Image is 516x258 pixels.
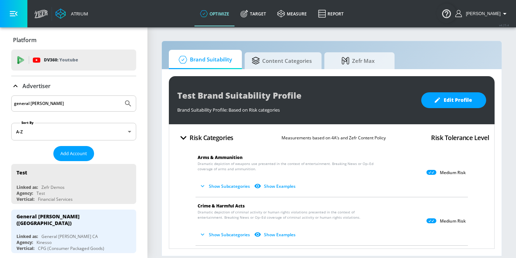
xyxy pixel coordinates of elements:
[11,76,136,96] div: Advertiser
[190,133,233,143] h4: Risk Categories
[272,1,312,26] a: measure
[11,123,136,140] div: A-Z
[177,103,414,113] div: Brand Suitability Profile: Based on Risk categories
[60,150,87,158] span: Add Account
[11,49,136,71] div: DV360: Youtube
[198,154,243,160] span: Arms & Ammunition
[68,11,88,17] div: Atrium
[55,8,88,19] a: Atrium
[331,52,385,69] span: Zefr Max
[194,1,235,26] a: optimize
[16,233,38,239] div: Linked as:
[253,180,298,192] button: Show Examples
[41,233,98,239] div: General [PERSON_NAME] CA
[37,239,52,245] div: Kinesso
[44,56,78,64] p: DV360:
[16,196,34,202] div: Vertical:
[41,184,65,190] div: Zefr Demos
[499,23,509,27] span: v 4.25.4
[174,130,236,146] button: Risk Categories
[312,1,349,26] a: Report
[20,120,35,125] label: Sort By
[253,229,298,240] button: Show Examples
[235,1,272,26] a: Target
[53,146,94,161] button: Add Account
[16,190,33,196] div: Agency:
[455,9,509,18] button: [PERSON_NAME]
[11,30,136,50] div: Platform
[16,239,33,245] div: Agency:
[14,99,120,108] input: Search by name
[120,96,136,111] button: Submit Search
[198,229,253,240] button: Show Subcategories
[37,190,45,196] div: Test
[59,56,78,64] p: Youtube
[440,170,466,176] p: Medium Risk
[463,11,501,16] span: login as: carolyn.xue@zefr.com
[38,245,104,251] div: CPG (Consumer Packaged Goods)
[16,245,34,251] div: Vertical:
[431,133,489,143] h4: Risk Tolerance Level
[435,96,472,105] span: Edit Profile
[16,184,38,190] div: Linked as:
[252,52,312,69] span: Content Categories
[13,36,37,44] p: Platform
[16,213,125,226] div: General [PERSON_NAME] ([GEOGRAPHIC_DATA])
[198,210,377,220] span: Dramatic depiction of criminal activity or human rights violations presented in the context of en...
[198,180,253,192] button: Show Subcategories
[421,92,486,108] button: Edit Profile
[437,4,456,23] button: Open Resource Center
[11,210,136,253] div: General [PERSON_NAME] ([GEOGRAPHIC_DATA])Linked as:General [PERSON_NAME] CAAgency:KinessoVertical...
[11,164,136,204] div: TestLinked as:Zefr DemosAgency:TestVertical:Financial Services
[198,203,245,209] span: Crime & Harmful Acts
[38,196,73,202] div: Financial Services
[16,169,27,176] div: Test
[22,82,51,90] p: Advertiser
[282,134,386,141] p: Measurements based on 4A’s and Zefr Content Policy
[440,218,466,224] p: Medium Risk
[176,51,232,68] span: Brand Suitability
[198,161,377,172] span: Dramatic depiction of weapons use presented in the context of entertainment. Breaking News or Op–...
